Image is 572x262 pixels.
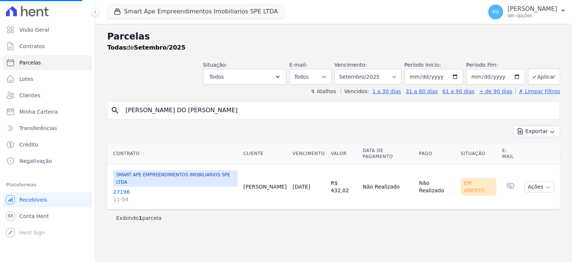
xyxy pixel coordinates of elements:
a: Conta Hent [3,209,92,224]
button: RV [PERSON_NAME] Ver opções [482,1,572,22]
a: 1 a 30 dias [372,88,401,94]
span: Crédito [19,141,38,148]
a: Visão Geral [3,22,92,37]
th: Situação [458,143,499,164]
td: Não Realizado [360,164,416,209]
button: Ações [524,181,554,193]
b: 1 [139,215,142,221]
button: Exportar [513,126,560,137]
th: Cliente [241,143,290,164]
p: Ver opções [508,13,557,19]
a: Recebíveis [3,192,92,207]
div: Em Aberto [461,178,496,196]
span: 11-54 [113,196,238,203]
a: [DATE] [293,184,310,190]
th: Pago [416,143,458,164]
a: + de 90 dias [479,88,512,94]
th: Data de Pagamento [360,143,416,164]
p: [PERSON_NAME] [508,5,557,13]
label: Período Fim: [466,61,525,69]
th: Vencimento [290,143,328,164]
a: 61 a 90 dias [442,88,474,94]
label: ↯ Atalhos [311,88,336,94]
span: Contratos [19,42,45,50]
div: Plataformas [6,180,89,189]
strong: Setembro/2025 [134,44,185,51]
td: R$ 432,02 [328,164,360,209]
span: Conta Hent [19,212,49,220]
label: Vencimento: [334,62,367,68]
a: Clientes [3,88,92,103]
p: de [107,43,185,52]
td: Não Realizado [416,164,458,209]
a: Negativação [3,154,92,168]
a: Contratos [3,39,92,54]
span: Clientes [19,92,40,99]
a: Minha Carteira [3,104,92,119]
p: Exibindo parcela [116,214,162,222]
button: Aplicar [528,69,560,85]
td: [PERSON_NAME] [241,164,290,209]
label: E-mail: [289,62,308,68]
span: Lotes [19,75,34,83]
span: RV [492,9,499,15]
strong: Todas [107,44,127,51]
h2: Parcelas [107,30,560,43]
button: Smart Ape Empreendimentos Imobiliarios SPE LTDA [107,4,284,19]
label: Vencidos: [341,88,369,94]
input: Buscar por nome do lote ou do cliente [121,103,557,118]
th: E-mail [499,143,522,164]
span: Minha Carteira [19,108,58,116]
th: Valor [328,143,360,164]
th: Contrato [107,143,241,164]
a: 2719611-54 [113,188,238,203]
i: search [111,106,120,115]
span: Parcelas [19,59,41,66]
a: Lotes [3,72,92,86]
a: ✗ Limpar Filtros [515,88,560,94]
span: SMART APE EMPREENDIMENTOS IMOBILIARIOS SPE LTDA [113,170,238,187]
label: Período Inicío: [404,62,441,68]
span: Todos [209,72,224,81]
span: Recebíveis [19,196,47,203]
span: Visão Geral [19,26,49,34]
label: Situação: [203,62,227,68]
a: Parcelas [3,55,92,70]
span: Negativação [19,157,52,165]
span: Transferências [19,124,57,132]
a: Crédito [3,137,92,152]
a: 31 a 60 dias [406,88,438,94]
a: Transferências [3,121,92,136]
button: Todos [203,69,286,85]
